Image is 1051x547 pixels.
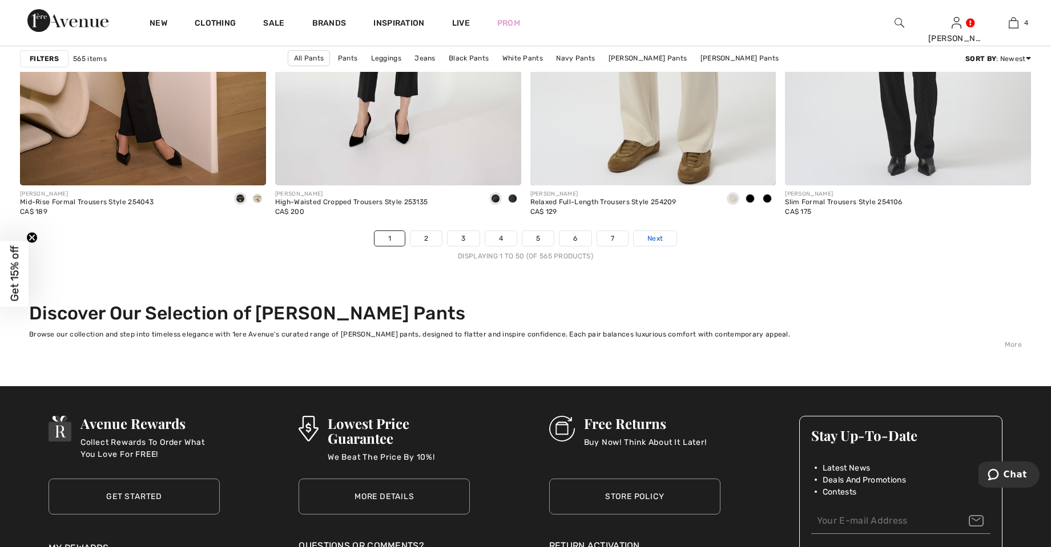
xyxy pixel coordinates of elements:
a: Prom [497,17,520,29]
div: Black [487,190,504,209]
span: CA$ 189 [20,208,47,216]
a: Live [452,17,470,29]
a: 7 [597,231,628,246]
a: Store Policy [549,479,720,514]
a: Next [634,231,676,246]
a: 6 [559,231,591,246]
a: Jeans [409,51,441,66]
span: Get 15% off [8,246,21,302]
h3: Stay Up-To-Date [811,428,990,443]
img: 1ère Avenue [27,9,108,32]
div: [PERSON_NAME] [785,190,902,198]
a: Leggings [365,51,407,66]
img: My Info [952,16,961,30]
span: Contests [823,486,856,498]
span: Inspiration [373,18,424,30]
nav: Page navigation [20,230,1031,261]
img: Free Returns [549,416,575,441]
h3: Lowest Price Guarantee [328,416,470,445]
h3: Avenue Rewards [80,416,220,431]
a: New [150,18,167,30]
a: Sign In [952,17,961,28]
span: 565 items [73,54,107,64]
img: My Bag [1009,16,1018,30]
a: Get Started [49,479,220,514]
span: 4 [1024,18,1028,28]
span: Next [647,233,663,244]
a: Brands [312,18,347,30]
a: 3 [448,231,479,246]
strong: Filters [30,54,59,64]
img: Avenue Rewards [49,416,71,441]
iframe: Opens a widget where you can chat to one of our agents [978,461,1040,490]
a: Clothing [195,18,236,30]
div: Black [232,190,249,209]
a: 4 [485,231,517,246]
a: White Pants [497,51,549,66]
span: Deals And Promotions [823,474,906,486]
div: [PERSON_NAME] [275,190,428,198]
div: Birch [249,190,266,209]
a: 2 [410,231,442,246]
div: Mid-Rise Formal Trousers Style 254043 [20,198,154,206]
p: Buy Now! Think About It Later! [584,436,707,459]
input: Your E-mail Address [811,508,990,534]
p: Collect Rewards To Order What You Love For FREE! [80,436,220,459]
div: Browse our collection and step into timeless elegance with 1ere Avenue’s curated range of [PERSON... [29,329,1022,339]
a: [PERSON_NAME] Pants [695,51,785,66]
a: All Pants [288,50,331,66]
div: [PERSON_NAME] [530,190,676,198]
div: Displaying 1 to 50 (of 565 products) [20,251,1031,261]
div: [PERSON_NAME] [928,33,984,44]
button: Close teaser [26,232,38,243]
span: CA$ 129 [530,208,557,216]
a: Pants [332,51,364,66]
a: [PERSON_NAME] Pants [603,51,693,66]
a: 5 [522,231,554,246]
span: CA$ 200 [275,208,304,216]
img: Lowest Price Guarantee [299,416,318,441]
img: search the website [895,16,904,30]
div: High-Waisted Cropped Trousers Style 253135 [275,198,428,206]
a: More Details [299,479,470,514]
strong: Sort By [965,55,996,63]
p: We Beat The Price By 10%! [328,451,470,474]
h2: Discover Our Selection of [PERSON_NAME] Pants [29,302,1022,324]
span: CA$ 175 [785,208,811,216]
div: Birch [724,190,742,209]
a: Sale [263,18,284,30]
span: Latest News [823,462,870,474]
div: [PERSON_NAME] [20,190,154,198]
a: 4 [985,16,1041,30]
a: 1 [375,231,405,246]
div: More [29,339,1022,350]
div: Black [759,190,776,209]
a: Navy Pants [550,51,601,66]
div: Chocolate [504,190,521,209]
div: : Newest [965,54,1031,64]
div: Slim Formal Trousers Style 254106 [785,198,902,206]
div: Fawn [742,190,759,209]
h3: Free Returns [584,416,707,431]
a: Black Pants [443,51,494,66]
div: Relaxed Full-Length Trousers Style 254209 [530,198,676,206]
